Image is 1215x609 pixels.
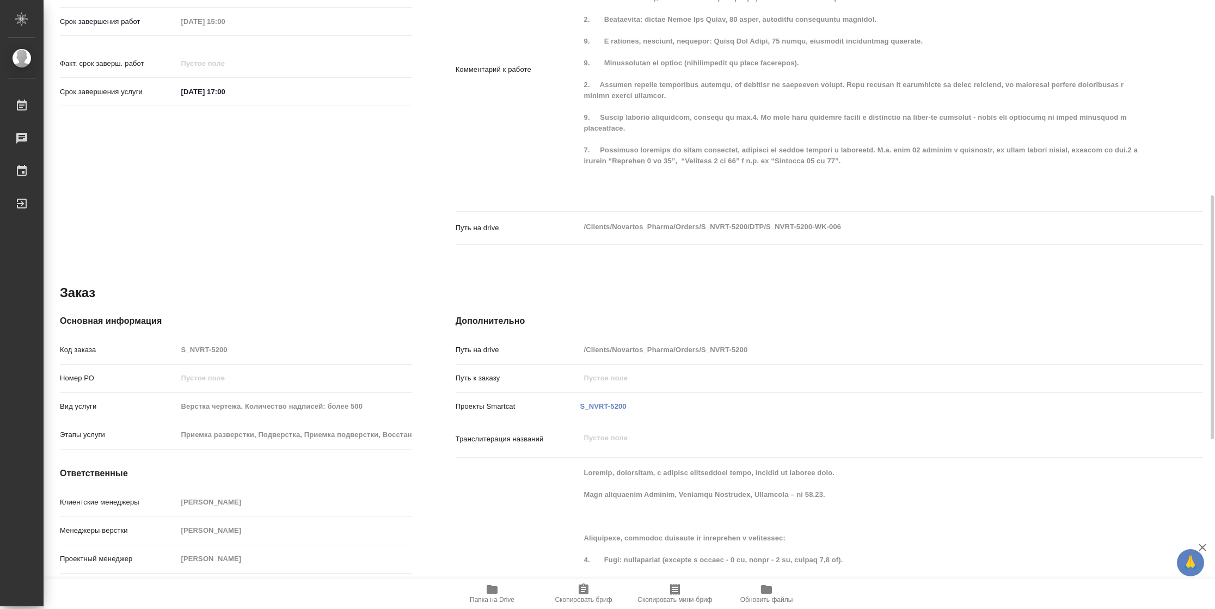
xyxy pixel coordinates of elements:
[60,58,177,69] p: Факт. срок заверш. работ
[60,87,177,97] p: Срок завершения услуги
[177,427,412,442] input: Пустое поле
[580,342,1141,358] input: Пустое поле
[60,345,177,355] p: Код заказа
[177,84,273,100] input: ✎ Введи что-нибудь
[470,596,514,604] span: Папка на Drive
[177,522,412,538] input: Пустое поле
[60,497,177,508] p: Клиентские менеджеры
[177,370,412,386] input: Пустое поле
[177,342,412,358] input: Пустое поле
[446,579,538,609] button: Папка на Drive
[1181,551,1200,574] span: 🙏
[60,16,177,27] p: Срок завершения работ
[456,373,580,384] p: Путь к заказу
[60,401,177,412] p: Вид услуги
[60,429,177,440] p: Этапы услуги
[580,402,627,410] a: S_NVRT-5200
[60,315,412,328] h4: Основная информация
[456,315,1203,328] h4: Дополнительно
[177,398,412,414] input: Пустое поле
[740,596,793,604] span: Обновить файлы
[538,579,629,609] button: Скопировать бриф
[177,494,412,510] input: Пустое поле
[637,596,712,604] span: Скопировать мини-бриф
[60,284,95,302] h2: Заказ
[456,64,580,75] p: Комментарий к работе
[60,467,412,480] h4: Ответственные
[456,434,580,445] p: Транслитерация названий
[456,223,580,233] p: Путь на drive
[177,551,412,567] input: Пустое поле
[177,14,273,29] input: Пустое поле
[555,596,612,604] span: Скопировать бриф
[60,553,177,564] p: Проектный менеджер
[456,401,580,412] p: Проекты Smartcat
[456,345,580,355] p: Путь на drive
[177,56,273,71] input: Пустое поле
[580,370,1141,386] input: Пустое поле
[629,579,721,609] button: Скопировать мини-бриф
[721,579,812,609] button: Обновить файлы
[60,525,177,536] p: Менеджеры верстки
[580,218,1141,236] textarea: /Clients/Novartos_Pharma/Orders/S_NVRT-5200/DTP/S_NVRT-5200-WK-006
[60,373,177,384] p: Номер РО
[1177,549,1204,576] button: 🙏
